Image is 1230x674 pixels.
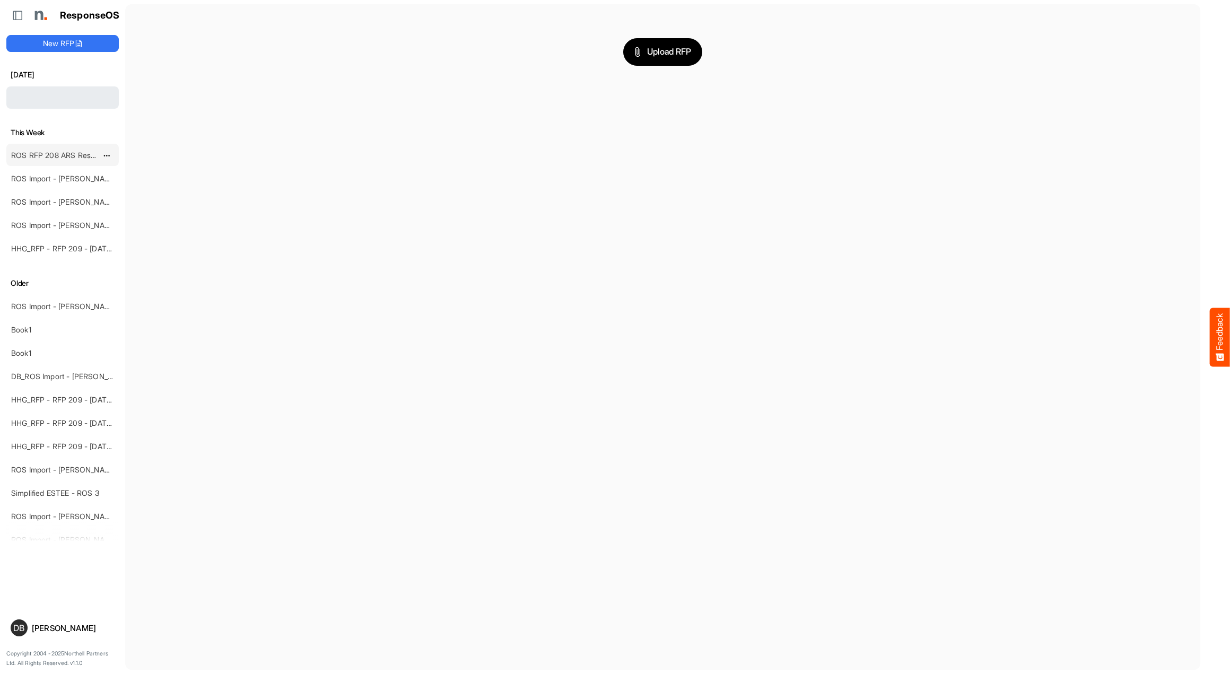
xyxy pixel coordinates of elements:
[11,174,149,183] a: ROS Import - [PERSON_NAME] - ROS 11
[6,69,119,81] h6: [DATE]
[60,10,120,21] h1: ResponseOS
[32,624,115,632] div: [PERSON_NAME]
[11,488,99,497] a: Simplified ESTEE - ROS 3
[29,5,50,26] img: Northell
[11,325,31,334] a: Book1
[13,624,24,632] span: DB
[623,38,703,66] button: Upload RFP
[11,302,165,311] a: ROS Import - [PERSON_NAME] - Final (short)
[11,197,149,206] a: ROS Import - [PERSON_NAME] - ROS 11
[11,348,31,357] a: Book1
[11,465,147,474] a: ROS Import - [PERSON_NAME] - ROS 4
[6,277,119,289] h6: Older
[11,221,149,230] a: ROS Import - [PERSON_NAME] - ROS 11
[1210,308,1230,366] button: Feedback
[11,512,165,521] a: ROS Import - [PERSON_NAME] - Final (short)
[6,649,119,668] p: Copyright 2004 - 2025 Northell Partners Ltd. All Rights Reserved. v 1.1.0
[11,395,186,404] a: HHG_RFP - RFP 209 - [DATE] - ROS TEST 3 (LITE)
[6,86,119,109] div: Loading...
[6,127,119,138] h6: This Week
[101,151,112,161] button: dropdownbutton
[11,418,186,427] a: HHG_RFP - RFP 209 - [DATE] - ROS TEST 3 (LITE)
[11,151,128,160] a: ROS RFP 208 ARS Rescue Rooter
[11,244,186,253] a: HHG_RFP - RFP 209 - [DATE] - ROS TEST 3 (LITE)
[11,372,161,381] a: DB_ROS Import - [PERSON_NAME] - ROS 4
[11,442,186,451] a: HHG_RFP - RFP 209 - [DATE] - ROS TEST 3 (LITE)
[6,35,119,52] button: New RFP
[634,45,692,59] span: Upload RFP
